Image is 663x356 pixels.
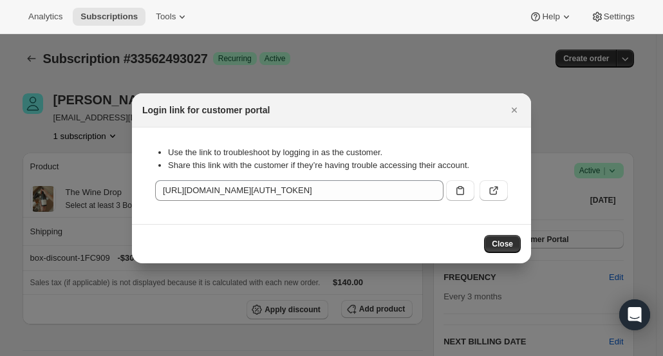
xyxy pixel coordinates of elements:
[521,8,580,26] button: Help
[168,146,508,159] li: Use the link to troubleshoot by logging in as the customer.
[21,8,70,26] button: Analytics
[148,8,196,26] button: Tools
[604,12,635,22] span: Settings
[583,8,642,26] button: Settings
[168,159,508,172] li: Share this link with the customer if they’re having trouble accessing their account.
[492,239,513,249] span: Close
[156,12,176,22] span: Tools
[619,299,650,330] div: Open Intercom Messenger
[142,104,270,117] h2: Login link for customer portal
[505,101,523,119] button: Close
[28,12,62,22] span: Analytics
[73,8,145,26] button: Subscriptions
[484,235,521,253] button: Close
[542,12,559,22] span: Help
[80,12,138,22] span: Subscriptions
